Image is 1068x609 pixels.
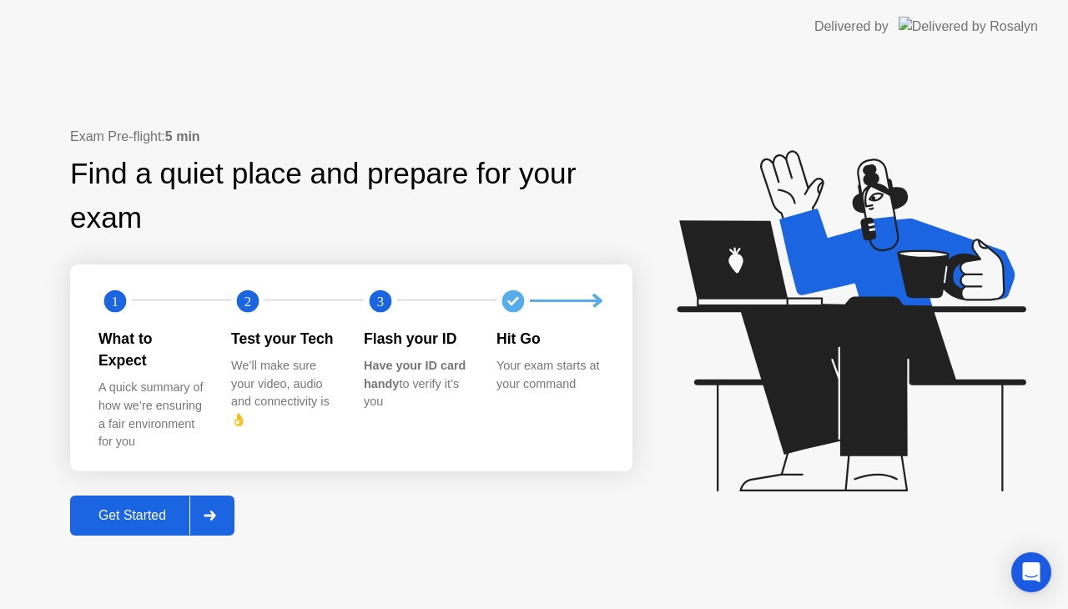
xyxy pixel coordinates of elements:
div: Delivered by [814,17,889,37]
div: Your exam starts at your command [496,357,602,393]
div: Exam Pre-flight: [70,127,632,147]
text: 3 [377,293,384,309]
div: Open Intercom Messenger [1011,552,1051,592]
div: Get Started [75,508,189,523]
div: Hit Go [496,328,602,350]
div: What to Expect [98,328,204,372]
text: 2 [244,293,251,309]
img: Delivered by Rosalyn [899,17,1038,36]
b: 5 min [165,129,200,143]
div: to verify it’s you [364,357,470,411]
button: Get Started [70,496,234,536]
div: Flash your ID [364,328,470,350]
div: Test your Tech [231,328,337,350]
text: 1 [112,293,118,309]
div: A quick summary of how we’re ensuring a fair environment for you [98,379,204,450]
div: Find a quiet place and prepare for your exam [70,152,632,240]
b: Have your ID card handy [364,359,466,390]
div: We’ll make sure your video, audio and connectivity is 👌 [231,357,337,429]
